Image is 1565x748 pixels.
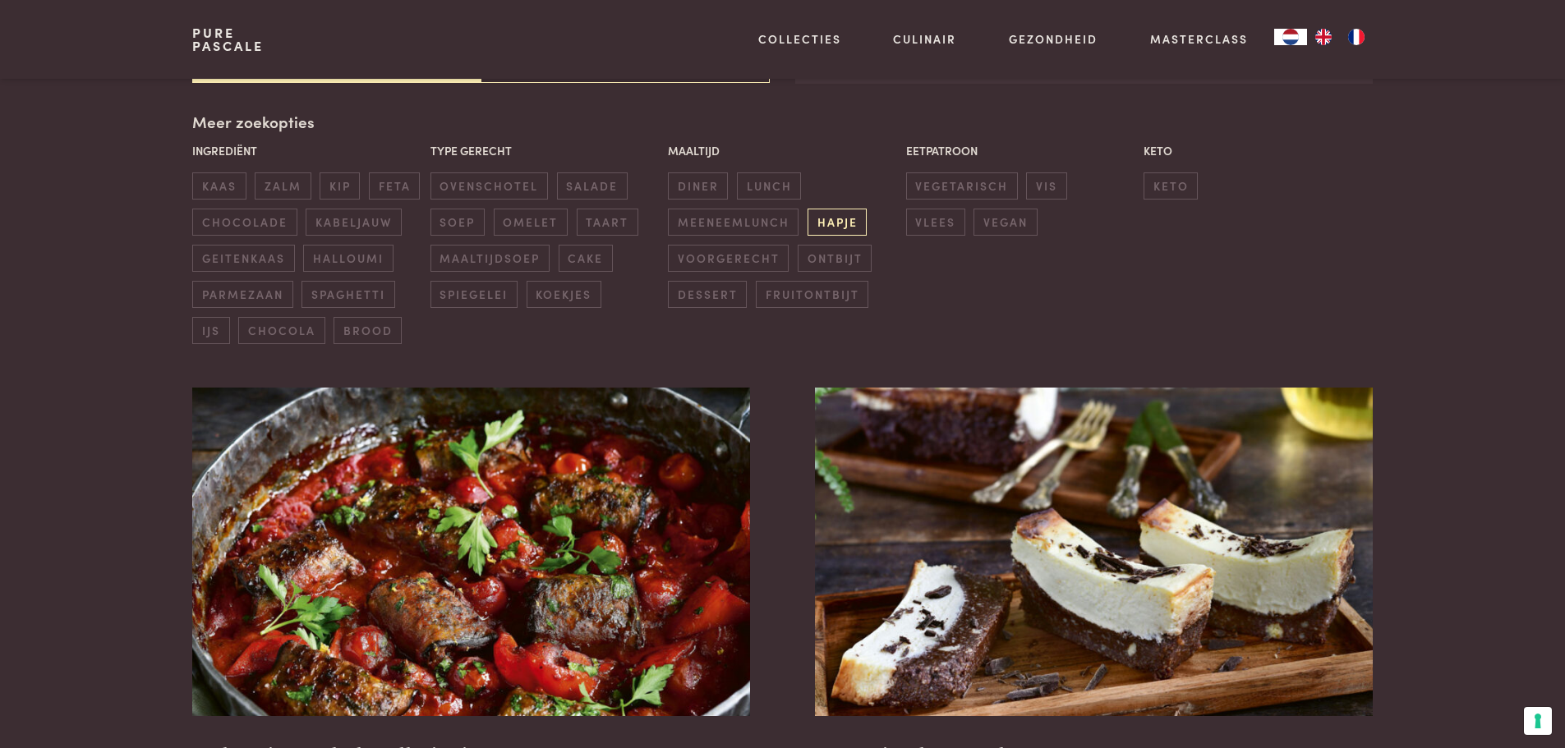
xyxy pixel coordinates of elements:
span: spiegelei [430,281,518,308]
div: Language [1274,29,1307,45]
span: hapje [808,209,867,236]
span: taart [577,209,638,236]
a: Collecties [758,30,841,48]
span: koekjes [527,281,601,308]
span: chocola [238,317,325,344]
span: cake [559,245,613,272]
span: geitenkaas [192,245,294,272]
p: Eetpatroon [906,142,1135,159]
span: vegan [974,209,1037,236]
span: vis [1026,172,1066,200]
button: Uw voorkeuren voor toestemming voor trackingtechnologieën [1524,707,1552,735]
p: Keto [1144,142,1373,159]
a: EN [1307,29,1340,45]
a: NL [1274,29,1307,45]
span: ontbijt [798,245,872,272]
span: omelet [494,209,568,236]
span: diner [668,172,728,200]
span: parmezaan [192,281,292,308]
span: feta [369,172,420,200]
span: salade [557,172,628,200]
aside: Language selected: Nederlands [1274,29,1373,45]
span: voorgerecht [668,245,789,272]
span: spaghetti [301,281,394,308]
p: Type gerecht [430,142,660,159]
a: Gezondheid [1009,30,1098,48]
span: vlees [906,209,965,236]
a: FR [1340,29,1373,45]
span: kaas [192,172,246,200]
span: vegetarisch [906,172,1018,200]
a: Masterclass [1150,30,1248,48]
span: ijs [192,317,229,344]
a: PurePascale [192,26,264,53]
span: meeneemlunch [668,209,799,236]
p: Ingrediënt [192,142,421,159]
a: Culinair [893,30,956,48]
img: Brownie-cheesecake [815,388,1372,716]
span: soep [430,209,485,236]
span: ovenschotel [430,172,548,200]
span: dessert [668,281,747,308]
span: kabeljauw [306,209,401,236]
img: Aubergine-gehaktrolletjes in tomatensaus [192,388,749,716]
span: kip [320,172,360,200]
span: keto [1144,172,1198,200]
p: Maaltijd [668,142,897,159]
ul: Language list [1307,29,1373,45]
span: brood [334,317,402,344]
span: fruitontbijt [756,281,868,308]
span: lunch [737,172,801,200]
span: maaltijdsoep [430,245,550,272]
span: halloumi [303,245,393,272]
span: chocolade [192,209,297,236]
span: zalm [255,172,311,200]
